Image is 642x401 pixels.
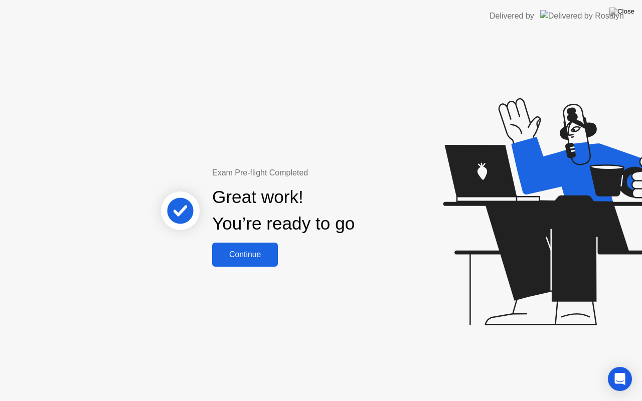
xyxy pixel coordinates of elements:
div: Great work! You’re ready to go [212,184,355,237]
button: Continue [212,243,278,267]
img: Close [609,8,634,16]
img: Delivered by Rosalyn [540,10,624,22]
div: Delivered by [490,10,534,22]
div: Open Intercom Messenger [608,367,632,391]
div: Continue [215,250,275,259]
div: Exam Pre-flight Completed [212,167,419,179]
